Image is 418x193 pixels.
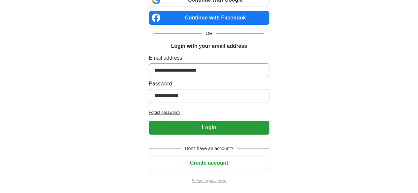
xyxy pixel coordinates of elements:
[149,54,269,62] label: Email address
[149,110,269,115] a: Forgot password?
[181,145,237,152] span: Don't have an account?
[149,160,269,166] a: Create account
[149,11,269,25] a: Continue with Facebook
[202,30,216,37] span: OR
[149,121,269,135] button: Login
[149,156,269,170] button: Create account
[149,80,269,88] label: Password
[149,178,269,184] a: Return to job advert
[171,42,247,50] h1: Login with your email address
